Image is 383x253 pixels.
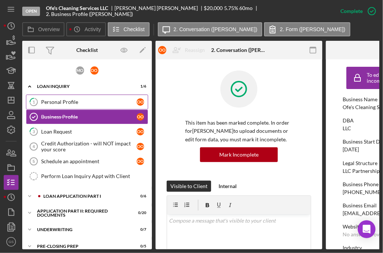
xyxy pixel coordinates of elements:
[224,5,238,11] div: 5.75 %
[124,26,145,32] label: Checklist
[26,95,148,109] a: 1Personal ProfileoO
[133,194,146,198] div: 0 / 6
[9,240,14,244] text: GS
[200,147,278,162] button: Mark Incomplete
[215,181,240,192] button: Internal
[33,159,35,164] tspan: 5
[137,98,144,106] div: o O
[46,5,108,11] b: Ofe's Cleaning Services LLC
[38,26,60,32] label: Overview
[114,5,204,11] div: [PERSON_NAME] [PERSON_NAME]
[340,4,363,19] div: Complete
[33,129,35,134] tspan: 3
[26,169,148,184] a: Perform Loan Inquiry Appt with Client
[280,26,346,32] label: 2. Form ([PERSON_NAME])
[26,154,148,169] a: 5Schedule an appointmentoO
[76,66,84,75] div: M O
[41,173,148,179] div: Perform Loan Inquiry Appt with Client
[46,11,133,17] div: 2. Business Profile ([PERSON_NAME])
[211,47,267,53] div: 2. Conversation ([PERSON_NAME])
[22,22,64,36] button: Overview
[41,99,137,105] div: Personal Profile
[41,158,137,164] div: Schedule an appointment
[66,22,106,36] button: Activity
[133,244,146,249] div: 0 / 5
[33,99,35,104] tspan: 1
[133,211,146,215] div: 0 / 20
[204,5,223,11] span: $20,000
[185,119,293,144] p: This item has been marked complete. In order for [PERSON_NAME] to upload documents or edit form d...
[41,141,137,152] div: Credit Authorization - will NOT impact your score
[343,147,359,152] div: [DATE]
[158,22,262,36] button: 2. Conversation ([PERSON_NAME])
[170,181,207,192] div: Visible to Client
[343,168,380,174] div: LLC Partnership
[137,128,144,135] div: o O
[37,227,128,232] div: Underwriting
[133,227,146,232] div: 0 / 7
[90,66,99,75] div: o O
[4,234,19,249] button: GS
[358,220,376,238] div: Open Intercom Messenger
[137,158,144,165] div: o O
[26,109,148,124] a: Business ProfileoO
[167,181,211,192] button: Visible to Client
[343,125,351,131] div: LLC
[154,43,212,57] button: oOReassign
[158,46,166,54] div: o O
[84,26,101,32] label: Activity
[174,26,257,32] label: 2. Conversation ([PERSON_NAME])
[185,43,205,57] div: Reassign
[76,47,98,53] div: Checklist
[37,209,128,217] div: Application Part II: Required Documents
[22,7,40,16] div: Open
[219,181,237,192] div: Internal
[137,143,144,150] div: o O
[33,144,35,149] tspan: 4
[133,84,146,89] div: 1 / 6
[41,129,137,135] div: Loan Request
[26,139,148,154] a: 4Credit Authorization - will NOT impact your scoreoO
[137,113,144,121] div: o O
[43,194,128,198] div: Loan Application Part I
[108,22,150,36] button: Checklist
[41,114,137,120] div: Business Profile
[37,244,128,249] div: Pre-Closing Prep
[37,84,128,89] div: Loan Inquiry
[264,22,350,36] button: 2. Form ([PERSON_NAME])
[333,4,379,19] button: Complete
[219,147,259,162] div: Mark Incomplete
[239,5,253,11] div: 60 mo
[26,124,148,139] a: 3Loan RequestoO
